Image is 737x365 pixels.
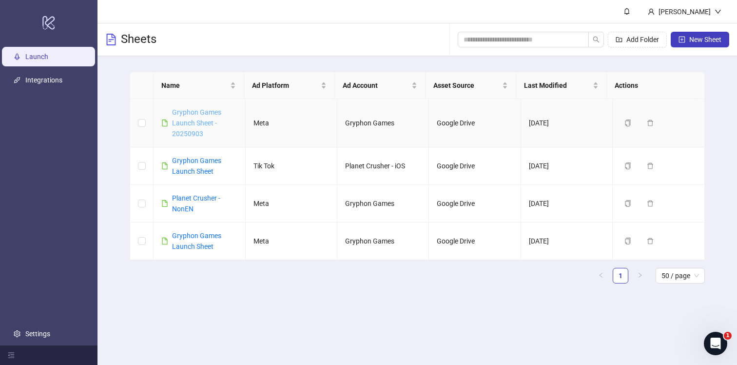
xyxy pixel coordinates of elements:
[161,80,228,91] span: Name
[521,185,613,223] td: [DATE]
[608,32,667,47] button: Add Folder
[426,72,516,99] th: Asset Source
[246,185,337,223] td: Meta
[429,185,521,223] td: Google Drive
[524,80,591,91] span: Last Modified
[172,108,221,138] a: Gryphon Games Launch Sheet - 20250903
[613,268,628,283] a: 1
[704,332,727,355] iframe: Intercom live chat
[154,72,244,99] th: Name
[632,268,648,284] li: Next Page
[637,272,643,278] span: right
[433,80,500,91] span: Asset Source
[647,200,654,207] span: delete
[172,232,221,250] a: Gryphon Games Launch Sheet
[337,99,429,147] td: Gryphon Games
[429,147,521,185] td: Google Drive
[715,8,721,15] span: down
[679,36,685,43] span: plus-square
[632,268,648,284] button: right
[626,36,659,43] span: Add Folder
[671,32,729,47] button: New Sheet
[647,162,654,169] span: delete
[246,223,337,260] td: Meta
[647,238,654,244] span: delete
[521,223,613,260] td: [DATE]
[244,72,335,99] th: Ad Platform
[105,34,117,45] span: file-text
[593,36,600,43] span: search
[598,272,604,278] span: left
[624,238,631,244] span: copy
[648,8,655,15] span: user
[661,268,699,283] span: 50 / page
[655,6,715,17] div: [PERSON_NAME]
[246,147,337,185] td: Tik Tok
[624,200,631,207] span: copy
[343,80,409,91] span: Ad Account
[656,268,705,284] div: Page Size
[25,330,50,338] a: Settings
[521,99,613,147] td: [DATE]
[624,162,631,169] span: copy
[429,99,521,147] td: Google Drive
[616,36,622,43] span: folder-add
[161,162,168,169] span: file
[593,268,609,284] button: left
[172,157,221,175] a: Gryphon Games Launch Sheet
[516,72,607,99] th: Last Modified
[647,120,654,126] span: delete
[25,53,48,61] a: Launch
[337,223,429,260] td: Gryphon Games
[161,200,168,207] span: file
[593,268,609,284] li: Previous Page
[521,147,613,185] td: [DATE]
[161,120,168,126] span: file
[335,72,426,99] th: Ad Account
[25,76,62,84] a: Integrations
[624,120,631,126] span: copy
[8,352,15,359] span: menu-fold
[337,147,429,185] td: Planet Crusher - iOS
[161,238,168,244] span: file
[623,8,630,15] span: bell
[246,99,337,147] td: Meta
[252,80,319,91] span: Ad Platform
[172,194,220,213] a: Planet Crusher - NonEN
[689,36,721,43] span: New Sheet
[337,185,429,223] td: Gryphon Games
[429,223,521,260] td: Google Drive
[121,32,156,47] h3: Sheets
[607,72,698,99] th: Actions
[724,332,732,340] span: 1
